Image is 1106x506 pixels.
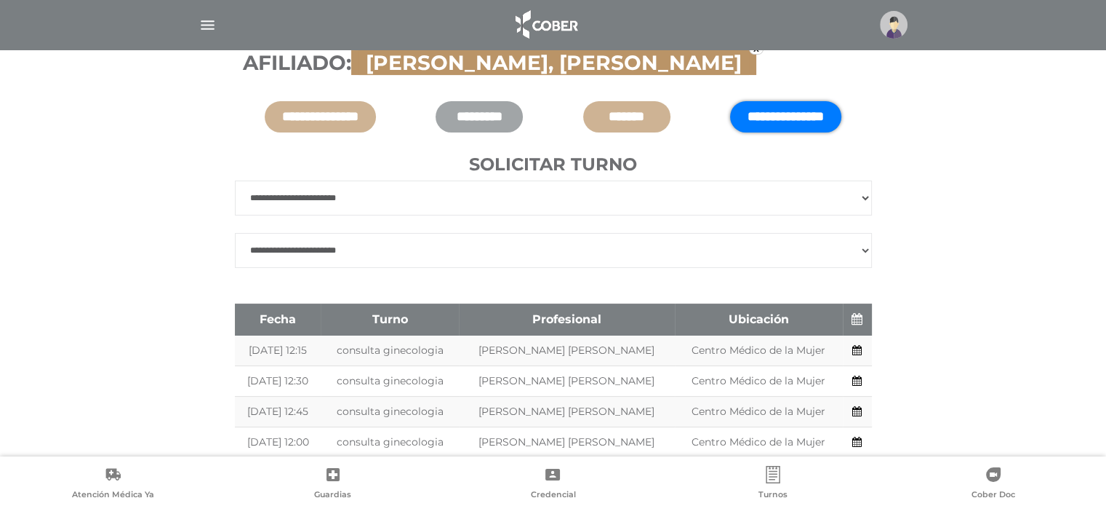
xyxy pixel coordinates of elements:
td: Centro Médico de la Mujer [675,366,843,397]
td: consulta ginecologia [321,397,458,427]
a: Credencial [443,466,663,503]
td: Centro Médico de la Mujer [675,336,843,366]
td: [PERSON_NAME] [PERSON_NAME] [459,336,675,366]
td: Centro Médico de la Mujer [675,397,843,427]
td: consulta ginecologia [321,336,458,366]
h3: Afiliado: [243,51,864,76]
span: Guardias [314,489,351,502]
h4: Solicitar turno [235,154,872,175]
th: Profesional [459,304,675,336]
td: [PERSON_NAME] [PERSON_NAME] [459,366,675,397]
th: Turno [321,304,458,336]
th: Ubicación [675,304,843,336]
span: Turnos [758,489,788,502]
a: Atención Médica Ya [3,466,223,503]
td: consulta ginecologia [321,366,458,397]
img: logo_cober_home-white.png [508,7,584,42]
a: Agendar turno [852,435,862,448]
td: [DATE] 12:30 [235,366,321,397]
td: consulta ginecologia [321,427,458,458]
td: [DATE] 12:15 [235,336,321,366]
span: Credencial [530,489,575,502]
img: Cober_menu-lines-white.svg [199,16,217,34]
td: [DATE] 12:45 [235,397,321,427]
span: Atención Médica Ya [72,489,154,502]
span: [PERSON_NAME], [PERSON_NAME] [358,50,749,75]
th: Fecha [235,304,321,336]
td: Centro Médico de la Mujer [675,427,843,458]
span: Cober Doc [971,489,1015,502]
a: Agendar turno [852,405,862,418]
td: [PERSON_NAME] [PERSON_NAME] [459,397,675,427]
img: profile-placeholder.svg [880,11,907,39]
a: Agendar turno [852,344,862,357]
td: [DATE] 12:00 [235,427,321,458]
a: Cober Doc [883,466,1103,503]
a: Guardias [223,466,444,503]
td: [PERSON_NAME] [PERSON_NAME] [459,427,675,458]
a: Turnos [663,466,883,503]
a: Agendar turno [852,374,862,387]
